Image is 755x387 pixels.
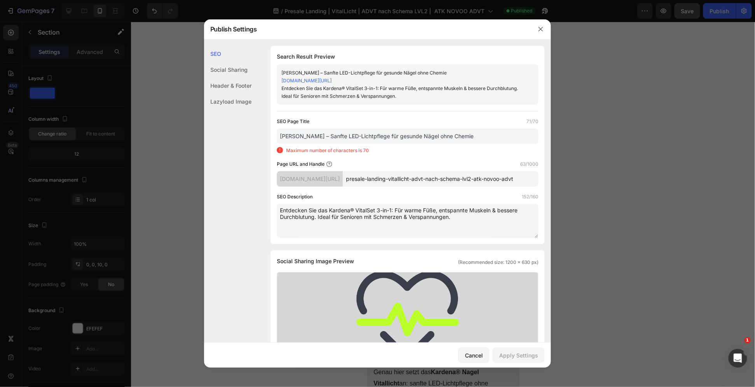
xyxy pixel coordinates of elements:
span: Social Sharing Image Preview [277,257,354,266]
label: 63/1000 [520,160,538,168]
iframe: Intercom live chat [729,349,747,368]
p: Viele Menschen ab 60 kennen das Problem: Nägel werden brüchig, verfärbt oder dicker. Mit sanfter ... [9,89,143,117]
h1: Search Result Preview [277,52,538,61]
p: [DATE] · [PERSON_NAME] [36,137,102,144]
b: Kardena® Nagel Vitallicht [6,347,112,365]
img: gempages_574830169965986928-5eae8c69-bbf5-428e-9a5d-5e2b250a1767.png [77,164,144,250]
p: Viele über 60 kennen das: verfärbte, brüchige oder verdickte Nägel – und die ständige Frage, ob m... [6,285,145,340]
span: iPhone 13 Pro ( 390 px) [42,4,92,12]
div: Apply Settings [499,351,538,359]
div: SEO [204,46,252,62]
label: Page URL and Handle [277,160,325,168]
label: 152/160 [522,193,538,201]
label: SEO Description [277,193,313,201]
img: gempages_574830169965986928-8c720429-6cd0-44c3-bb69-0e7eb7964fcc.png [8,164,75,250]
span: 1 [745,337,751,344]
div: [PERSON_NAME] – Sanfte LED-Lichtpflege für gesunde Nägel ohne Chemie [281,69,521,77]
h3: „Barfuß? Lieber nicht …“ [6,268,145,280]
div: Entdecken Sie das Kardena® VitalSet 3-in-1: Für warme Füße, entspannte Muskeln & bessere Durchblu... [281,85,521,100]
button: Cancel [458,347,489,363]
img: gempages_574830169965986928-64f0e98c-0474-4216-acb5-c9d8d2e41ec4.png [13,129,29,152]
span: (Recommended size: 1200 x 630 px) [458,259,538,266]
p: Maximum number of characters is 70 [286,147,369,154]
div: Cancel [465,351,483,359]
div: Der ultimative Ratgeber für gesunde und gepflegte Fußnägel [8,16,144,34]
a: [DOMAIN_NAME][URL] [281,78,332,83]
div: Lazyload Image [204,94,252,109]
input: Title [277,128,538,144]
label: 71/70 [526,118,538,125]
div: [DOMAIN_NAME][URL] [277,171,343,187]
div: Social Sharing [204,62,252,78]
label: SEO Page Title [277,118,309,125]
div: Header & Footer [204,78,252,94]
div: Publish Settings [204,19,531,39]
input: Handle [343,171,538,187]
h2: Spröde oder verfärbte Nägel? Entdecken Sie die sanfte LED-Lichtpflege für sichtbar schönere Nägel [8,38,144,80]
button: Apply Settings [493,347,545,363]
